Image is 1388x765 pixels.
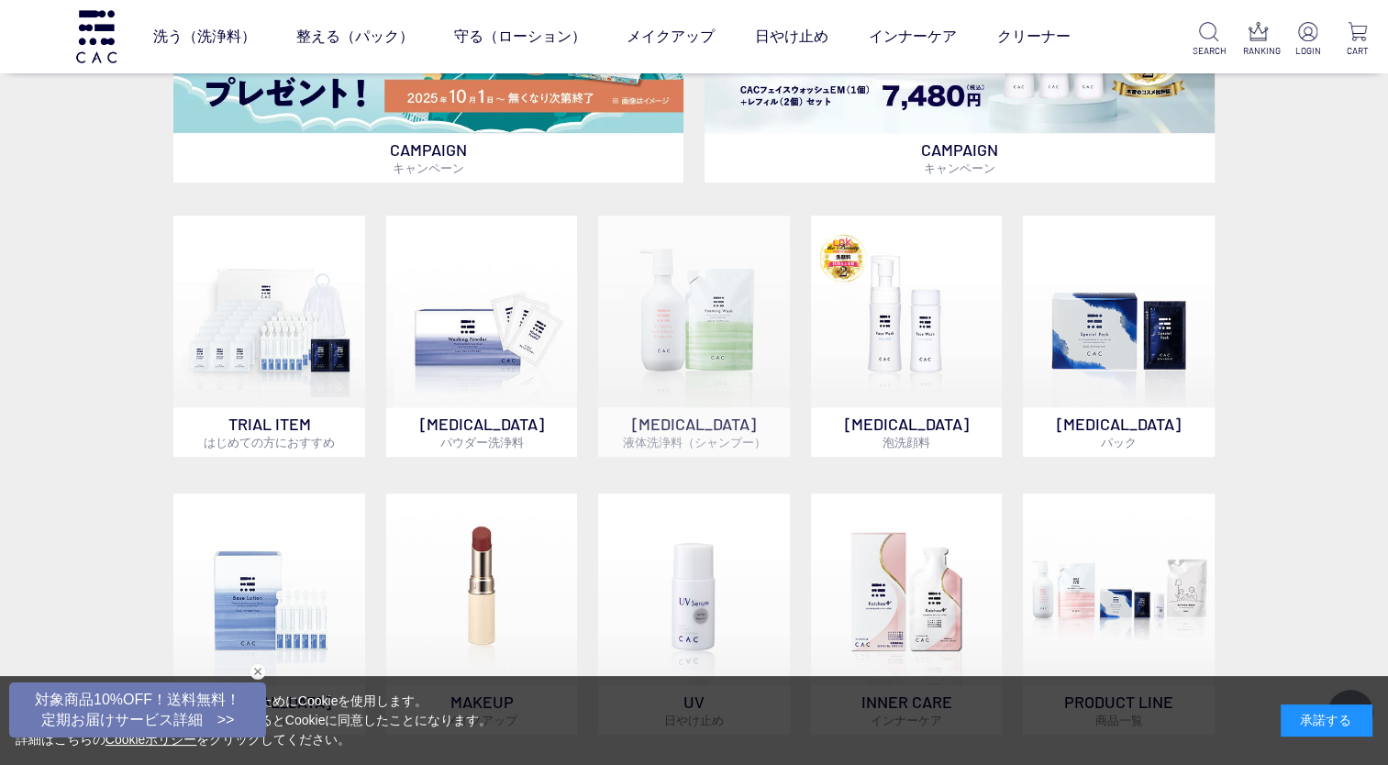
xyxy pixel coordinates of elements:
[1242,44,1274,58] p: RANKING
[1242,22,1274,58] a: RANKING
[868,11,956,62] a: インナーケア
[811,493,1003,735] a: インナーケア INNER CAREインナーケア
[626,11,714,62] a: メイクアップ
[811,216,1003,407] img: 泡洗顔料
[73,10,119,62] img: logo
[598,407,790,457] p: [MEDICAL_DATA]
[1023,493,1215,735] a: PRODUCT LINE商品一覧
[386,216,578,457] a: [MEDICAL_DATA]パウダー洗浄料
[1292,22,1324,58] a: LOGIN
[204,435,335,449] span: はじめての方におすすめ
[1281,704,1372,737] div: 承諾する
[386,407,578,457] p: [MEDICAL_DATA]
[1023,216,1215,457] a: [MEDICAL_DATA]パック
[1193,22,1225,58] a: SEARCH
[883,435,930,449] span: 泡洗顔料
[754,11,827,62] a: 日やけ止め
[295,11,413,62] a: 整える（パック）
[1292,44,1324,58] p: LOGIN
[386,493,578,735] a: MAKEUPメイクアップ
[173,493,365,735] a: [MEDICAL_DATA]ローション
[173,407,365,457] p: TRIAL ITEM
[393,161,464,175] span: キャンペーン
[598,216,790,457] a: [MEDICAL_DATA]液体洗浄料（シャンプー）
[811,493,1003,685] img: インナーケア
[173,133,683,183] p: CAMPAIGN
[622,435,765,449] span: 液体洗浄料（シャンプー）
[1341,22,1373,58] a: CART
[1101,435,1137,449] span: パック
[440,435,524,449] span: パウダー洗浄料
[453,11,585,62] a: 守る（ローション）
[811,407,1003,457] p: [MEDICAL_DATA]
[996,11,1070,62] a: クリーナー
[924,161,995,175] span: キャンペーン
[173,216,365,407] img: トライアルセット
[152,11,255,62] a: 洗う（洗浄料）
[1193,44,1225,58] p: SEARCH
[598,493,790,735] a: UV日やけ止め
[173,216,365,457] a: トライアルセット TRIAL ITEMはじめての方におすすめ
[705,133,1215,183] p: CAMPAIGN
[1341,44,1373,58] p: CART
[811,216,1003,457] a: 泡洗顔料 [MEDICAL_DATA]泡洗顔料
[1023,407,1215,457] p: [MEDICAL_DATA]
